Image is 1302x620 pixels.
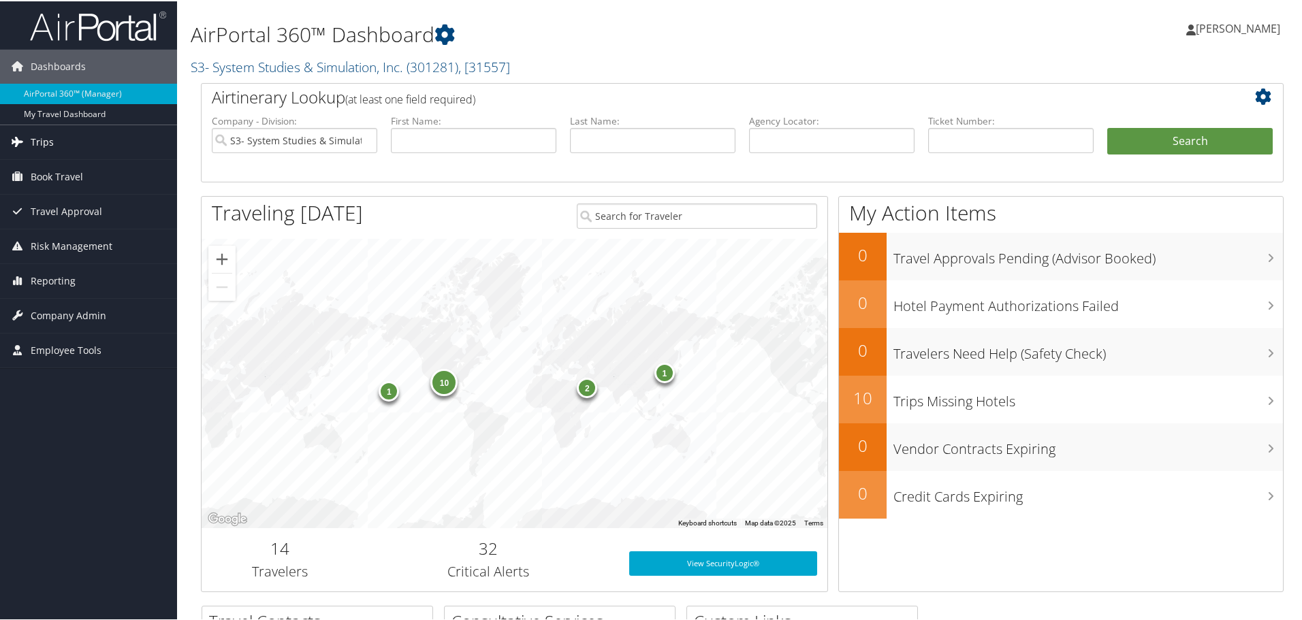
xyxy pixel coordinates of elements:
[804,518,823,525] a: Terms (opens in new tab)
[31,332,101,366] span: Employee Tools
[212,84,1183,108] h2: Airtinerary Lookup
[893,336,1283,362] h3: Travelers Need Help (Safety Check)
[1107,127,1273,154] button: Search
[407,56,458,75] span: ( 301281 )
[839,470,1283,517] a: 0Credit Cards Expiring
[839,338,887,361] h2: 0
[205,509,250,527] a: Open this area in Google Maps (opens a new window)
[191,56,510,75] a: S3- System Studies & Simulation, Inc.
[212,536,348,559] h2: 14
[749,113,915,127] label: Agency Locator:
[212,197,363,226] h1: Traveling [DATE]
[570,113,735,127] label: Last Name:
[391,113,556,127] label: First Name:
[30,9,166,41] img: airportal-logo.png
[654,361,674,382] div: 1
[31,48,86,82] span: Dashboards
[893,431,1283,457] h3: Vendor Contracts Expiring
[893,289,1283,314] h3: Hotel Payment Authorizations Failed
[31,263,76,297] span: Reporting
[839,231,1283,279] a: 0Travel Approvals Pending (Advisor Booked)
[893,479,1283,505] h3: Credit Cards Expiring
[205,509,250,527] img: Google
[745,518,796,525] span: Map data ©2025
[345,91,475,105] span: (at least one field required)
[31,124,54,158] span: Trips
[839,422,1283,470] a: 0Vendor Contracts Expiring
[839,374,1283,422] a: 10Trips Missing Hotels
[208,244,236,272] button: Zoom in
[678,517,737,527] button: Keyboard shortcuts
[31,297,106,331] span: Company Admin
[893,241,1283,267] h3: Travel Approvals Pending (Advisor Booked)
[368,536,609,559] h2: 32
[893,384,1283,410] h3: Trips Missing Hotels
[208,272,236,299] button: Zoom out
[212,113,377,127] label: Company - Division:
[839,197,1283,226] h1: My Action Items
[839,327,1283,374] a: 0Travelers Need Help (Safety Check)
[368,561,609,580] h3: Critical Alerts
[430,368,458,395] div: 10
[379,380,399,400] div: 1
[191,19,926,48] h1: AirPortal 360™ Dashboard
[31,228,112,262] span: Risk Management
[577,376,597,396] div: 2
[839,480,887,504] h2: 0
[1196,20,1280,35] span: [PERSON_NAME]
[577,202,817,227] input: Search for Traveler
[928,113,1094,127] label: Ticket Number:
[31,193,102,227] span: Travel Approval
[458,56,510,75] span: , [ 31557 ]
[839,242,887,265] h2: 0
[31,159,83,193] span: Book Travel
[839,279,1283,327] a: 0Hotel Payment Authorizations Failed
[839,290,887,313] h2: 0
[629,550,817,574] a: View SecurityLogic®
[212,561,348,580] h3: Travelers
[1186,7,1294,48] a: [PERSON_NAME]
[839,433,887,456] h2: 0
[839,385,887,408] h2: 10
